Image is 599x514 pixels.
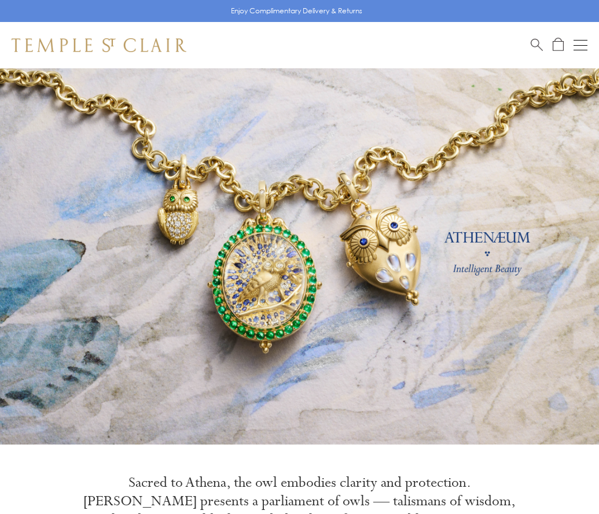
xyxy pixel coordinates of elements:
img: Temple St. Clair [12,38,186,52]
p: Enjoy Complimentary Delivery & Returns [231,5,362,17]
a: Open Shopping Bag [553,38,564,52]
button: Open navigation [574,38,587,52]
a: Search [531,38,543,52]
